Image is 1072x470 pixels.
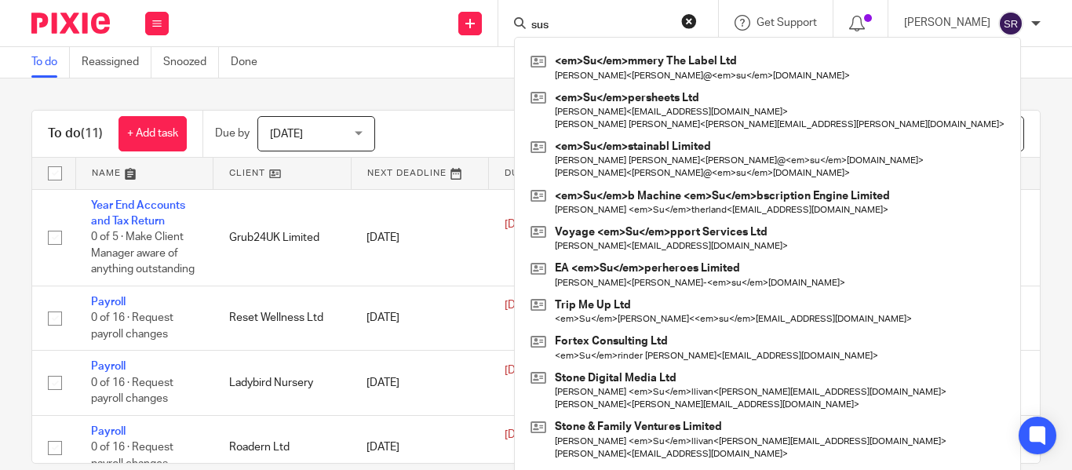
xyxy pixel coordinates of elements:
[351,286,489,350] td: [DATE]
[530,19,671,33] input: Search
[91,361,126,372] a: Payroll
[505,365,538,376] span: [DATE]
[31,47,70,78] a: To do
[505,429,538,440] span: [DATE]
[91,200,185,227] a: Year End Accounts and Tax Return
[231,47,269,78] a: Done
[215,126,250,141] p: Due by
[351,351,489,415] td: [DATE]
[91,297,126,308] a: Payroll
[505,301,538,312] span: [DATE]
[213,351,352,415] td: Ladybird Nursery
[213,286,352,350] td: Reset Wellness Ltd
[91,377,173,405] span: 0 of 16 · Request payroll changes
[119,116,187,151] a: + Add task
[505,220,538,231] span: [DATE]
[91,312,173,340] span: 0 of 16 · Request payroll changes
[270,129,303,140] span: [DATE]
[681,13,697,29] button: Clear
[82,47,151,78] a: Reassigned
[163,47,219,78] a: Snoozed
[31,13,110,34] img: Pixie
[213,189,352,286] td: Grub24UK Limited
[757,17,817,28] span: Get Support
[81,127,103,140] span: (11)
[91,426,126,437] a: Payroll
[48,126,103,142] h1: To do
[998,11,1023,36] img: svg%3E
[91,231,195,275] span: 0 of 5 · Make Client Manager aware of anything outstanding
[351,189,489,286] td: [DATE]
[91,442,173,469] span: 0 of 16 · Request payroll changes
[904,15,990,31] p: [PERSON_NAME]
